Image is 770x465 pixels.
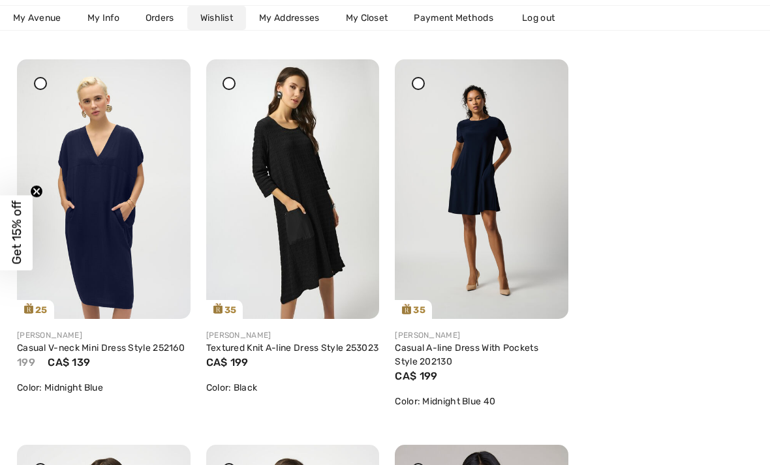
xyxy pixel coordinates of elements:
div: [PERSON_NAME] [206,329,380,341]
a: Casual A-line Dress With Pockets Style 202130 [395,342,538,367]
span: My Avenue [13,11,61,25]
span: Get 15% off [9,201,24,265]
a: My Addresses [246,6,333,30]
a: Orders [132,6,187,30]
span: CA$ 139 [48,356,90,368]
div: Color: Midnight Blue [17,381,191,395]
img: joseph-ribkoff-dresses-jumpsuits-midnight-blue_252160a_1_e8ad_search.jpg [17,59,191,319]
a: Log out [509,6,581,30]
a: Casual V-neck Mini Dress Style 252160 [17,342,185,353]
a: Textured Knit A-line Dress Style 253023 [206,342,379,353]
a: 35 [395,59,568,319]
a: 25 [17,59,191,319]
img: joseph-ribkoff-dresses-jumpsuits-midnight-blue-40_202130b1_30ae_search.jpg [395,59,568,319]
div: Color: Black [206,381,380,395]
a: My Closet [333,6,401,30]
div: Color: Midnight Blue 40 [395,395,568,408]
img: joseph-ribkoff-dresses-jumpsuits-black_253023_1_9786_search.jpg [206,59,380,319]
a: 35 [206,59,380,319]
a: Payment Methods [401,6,506,30]
div: [PERSON_NAME] [395,329,568,341]
a: My Info [74,6,132,30]
div: [PERSON_NAME] [17,329,191,341]
a: Wishlist [187,6,246,30]
span: 199 [17,356,35,368]
span: CA$ 199 [206,356,249,368]
button: Close teaser [30,185,43,198]
span: CA$ 199 [395,370,437,382]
